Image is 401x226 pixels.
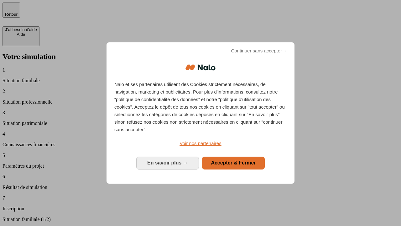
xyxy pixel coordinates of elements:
[211,160,256,165] span: Accepter & Fermer
[114,140,287,147] a: Voir nos partenaires
[114,81,287,133] p: Nalo et ses partenaires utilisent des Cookies strictement nécessaires, de navigation, marketing e...
[147,160,188,165] span: En savoir plus →
[231,47,287,55] span: Continuer sans accepter→
[202,157,265,169] button: Accepter & Fermer: Accepter notre traitement des données et fermer
[136,157,199,169] button: En savoir plus: Configurer vos consentements
[107,42,294,183] div: Bienvenue chez Nalo Gestion du consentement
[180,141,221,146] span: Voir nos partenaires
[185,58,216,77] img: Logo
